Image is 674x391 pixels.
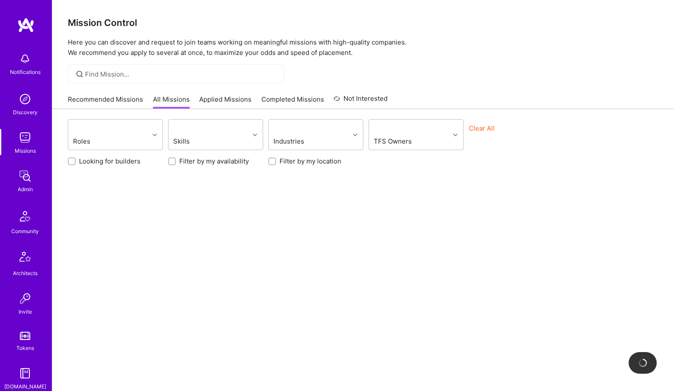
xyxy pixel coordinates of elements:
a: Applied Missions [199,95,251,109]
i: icon Chevron [253,133,257,137]
div: Missions [15,146,36,155]
button: Clear All [469,124,495,133]
div: Industries [271,135,327,147]
i: icon Chevron [353,133,357,137]
input: Find Mission... [85,70,277,79]
div: Invite [19,307,32,316]
img: tokens [20,332,30,340]
div: Skills [171,135,219,147]
div: [DOMAIN_NAME] [4,382,46,391]
img: Community [15,206,35,227]
img: teamwork [16,129,34,146]
a: Recommended Missions [68,95,143,109]
div: Community [11,227,39,236]
img: logo [17,17,35,33]
img: bell [16,50,34,67]
h3: Mission Control [68,17,658,28]
a: Not Interested [334,93,388,109]
div: Notifications [10,67,41,77]
div: Admin [18,185,33,194]
label: Looking for builders [79,157,140,166]
div: Discovery [13,108,38,117]
i: icon Chevron [153,133,157,137]
img: admin teamwork [16,167,34,185]
div: Tokens [16,343,34,353]
label: Filter by my location [280,157,341,166]
a: Completed Missions [261,95,324,109]
img: Invite [16,290,34,307]
div: Architects [13,269,38,278]
img: discovery [16,90,34,108]
p: Here you can discover and request to join teams working on meaningful missions with high-quality ... [68,37,658,58]
img: loading [638,358,648,368]
i: icon SearchGrey [75,69,85,79]
label: Filter by my availability [179,157,249,166]
i: icon Chevron [453,133,458,137]
img: Architects [15,248,35,269]
div: Roles [71,135,120,147]
img: guide book [16,365,34,382]
div: TFS Owners [372,135,431,147]
a: All Missions [153,95,190,109]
